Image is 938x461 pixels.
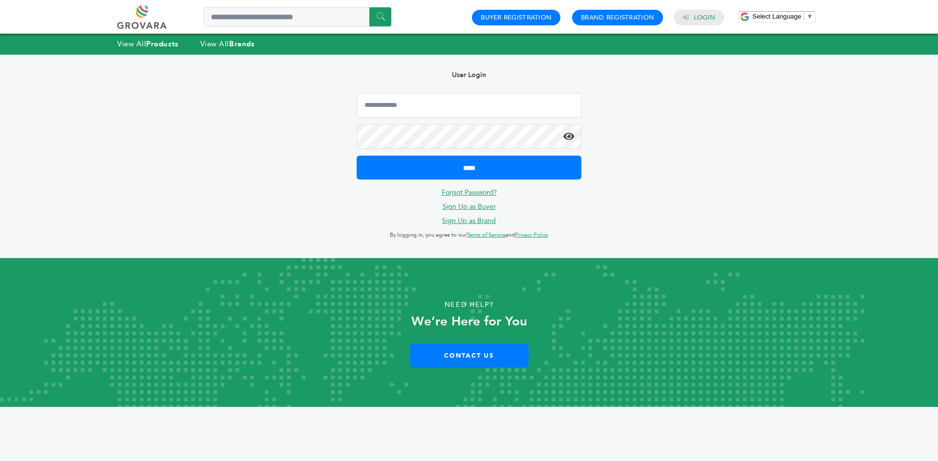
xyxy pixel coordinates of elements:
strong: We’re Here for You [411,313,527,330]
a: View AllProducts [117,39,179,49]
a: Forgot Password? [442,188,497,197]
input: Password [357,124,581,149]
a: Buyer Registration [481,13,552,22]
strong: Brands [229,39,255,49]
input: Email Address [357,93,581,118]
a: Login [694,13,715,22]
a: View AllBrands [200,39,255,49]
a: Terms of Service [467,231,506,239]
span: ▼ [807,13,813,20]
input: Search a product or brand... [203,7,391,27]
strong: Products [146,39,178,49]
span: ​ [804,13,804,20]
a: Sign Up as Buyer [443,202,496,211]
span: Select Language [752,13,801,20]
a: Sign Up as Brand [442,216,496,225]
b: User Login [452,70,486,80]
a: Contact Us [410,343,529,367]
p: Need Help? [47,298,891,312]
p: By logging in, you agree to our and [357,229,581,241]
a: Privacy Policy [515,231,548,239]
a: Brand Registration [581,13,654,22]
a: Select Language​ [752,13,813,20]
